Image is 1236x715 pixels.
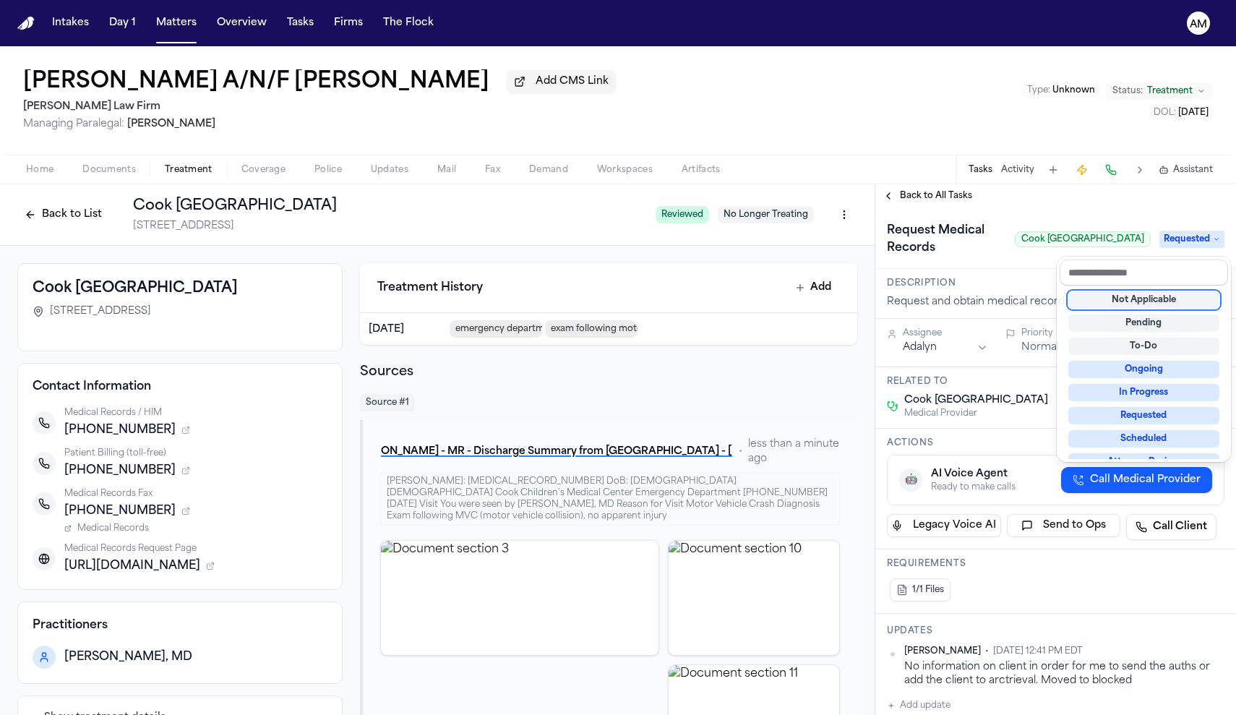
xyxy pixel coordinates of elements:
span: Requested [1159,231,1224,248]
div: Not Applicable [1068,291,1219,309]
div: Attorney Review [1068,453,1219,471]
div: Requested [1068,407,1219,424]
div: Pending [1068,314,1219,332]
div: In Progress [1068,384,1219,401]
div: Scheduled [1068,430,1219,448]
div: To-Do [1068,338,1219,355]
div: Ongoing [1068,361,1219,378]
